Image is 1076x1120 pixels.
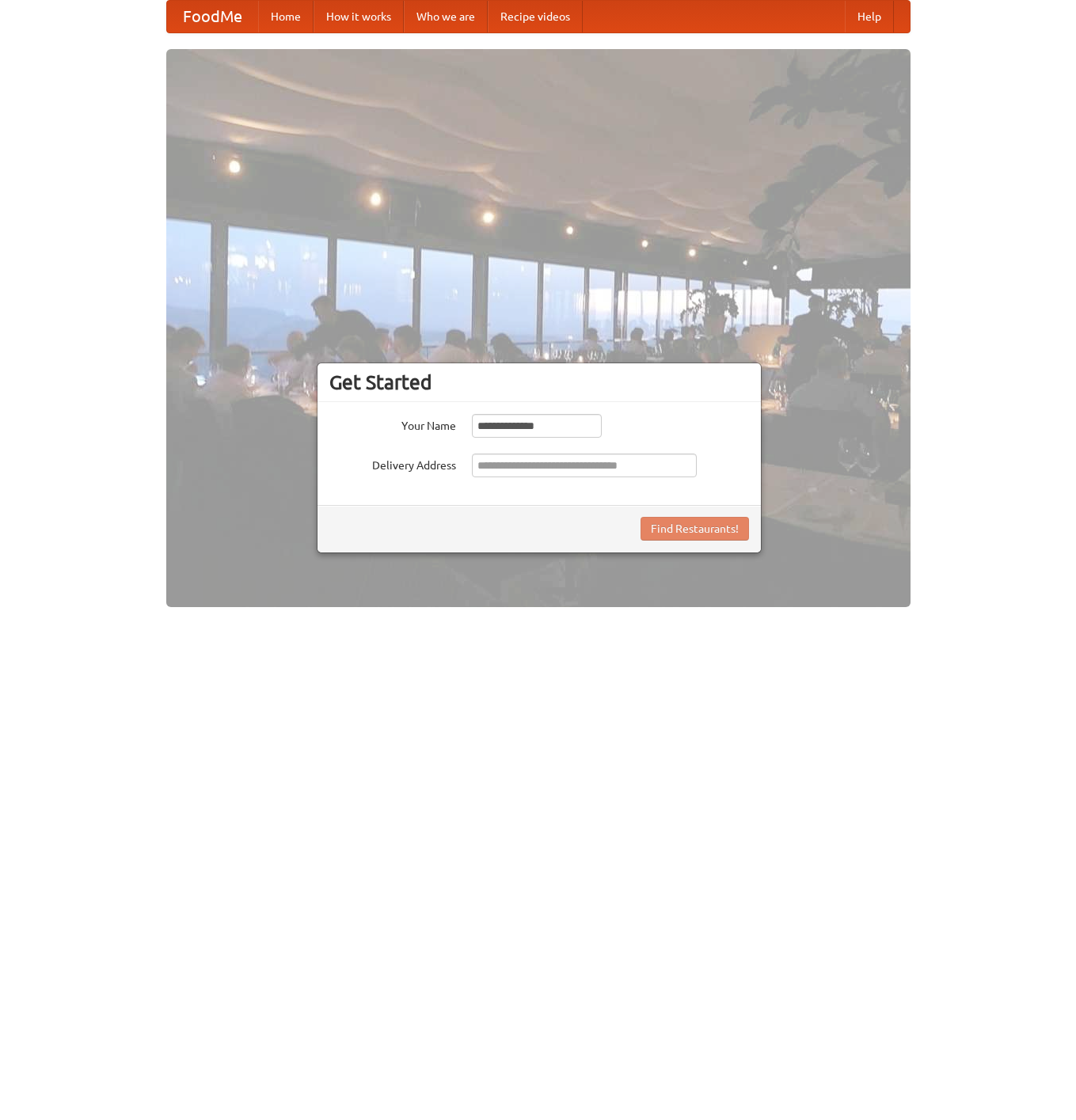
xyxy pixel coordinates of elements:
[329,454,456,473] label: Delivery Address
[641,517,749,541] button: Find Restaurants!
[845,1,894,32] a: Help
[329,370,749,394] h3: Get Started
[488,1,583,32] a: Recipe videos
[404,1,488,32] a: Who we are
[258,1,314,32] a: Home
[167,1,258,32] a: FoodMe
[314,1,404,32] a: How it works
[329,414,456,434] label: Your Name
